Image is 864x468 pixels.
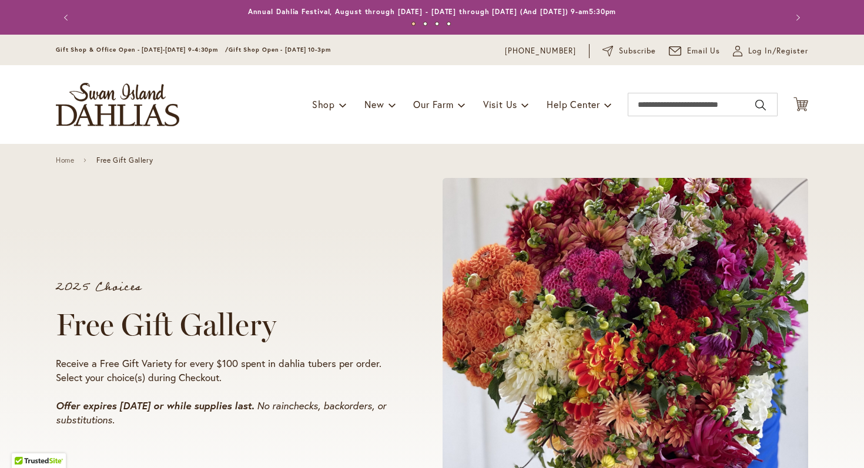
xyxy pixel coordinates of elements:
[733,45,808,57] a: Log In/Register
[669,45,721,57] a: Email Us
[447,22,451,26] button: 4 of 4
[547,98,600,110] span: Help Center
[687,45,721,57] span: Email Us
[56,281,398,293] p: 2025 Choices
[505,45,576,57] a: [PHONE_NUMBER]
[248,7,617,16] a: Annual Dahlia Festival, August through [DATE] - [DATE] through [DATE] (And [DATE]) 9-am5:30pm
[785,6,808,29] button: Next
[56,356,398,385] p: Receive a Free Gift Variety for every $100 spent in dahlia tubers per order. Select your choice(s...
[748,45,808,57] span: Log In/Register
[56,307,398,342] h1: Free Gift Gallery
[483,98,517,110] span: Visit Us
[56,399,254,412] strong: Offer expires [DATE] or while supplies last.
[435,22,439,26] button: 3 of 4
[364,98,384,110] span: New
[413,98,453,110] span: Our Farm
[56,46,229,53] span: Gift Shop & Office Open - [DATE]-[DATE] 9-4:30pm /
[423,22,427,26] button: 2 of 4
[56,6,79,29] button: Previous
[56,156,74,164] a: Home
[312,98,335,110] span: Shop
[96,156,153,164] span: Free Gift Gallery
[229,46,331,53] span: Gift Shop Open - [DATE] 10-3pm
[56,83,179,126] a: store logo
[411,22,416,26] button: 1 of 4
[56,399,386,426] em: No rainchecks, backorders, or substitutions.
[619,45,656,57] span: Subscribe
[602,45,656,57] a: Subscribe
